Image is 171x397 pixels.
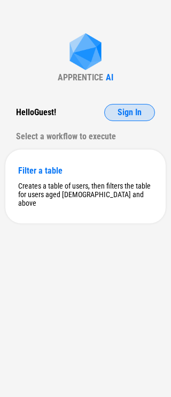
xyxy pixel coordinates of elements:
[118,108,142,117] span: Sign In
[64,33,107,72] img: Apprentice AI
[104,104,155,121] button: Sign In
[18,166,153,176] div: Filter a table
[16,104,56,121] div: Hello Guest !
[106,72,113,83] div: AI
[16,128,155,145] div: Select a workflow to execute
[58,72,103,83] div: APPRENTICE
[18,182,153,207] div: Creates a table of users, then filters the table for users aged [DEMOGRAPHIC_DATA] and above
